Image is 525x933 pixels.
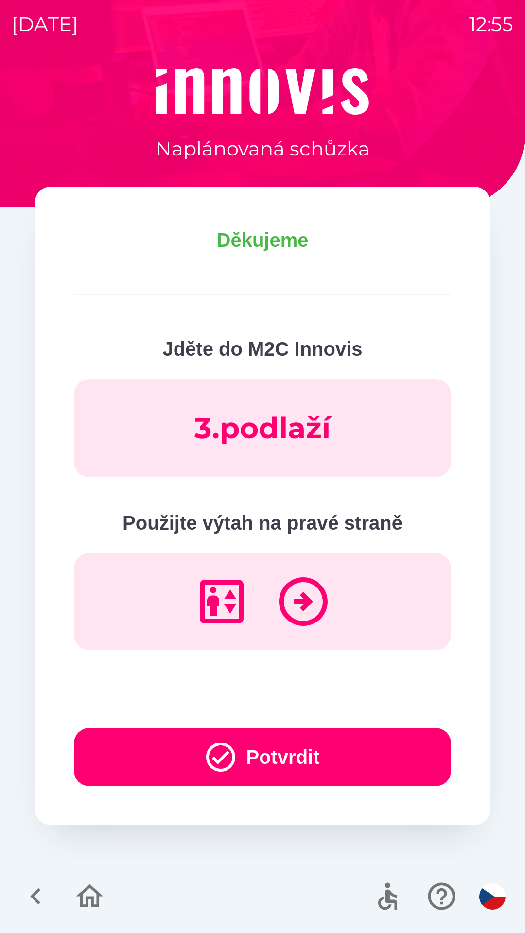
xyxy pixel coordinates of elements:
[12,10,78,39] p: [DATE]
[74,334,451,363] p: Jděte do M2C Innovis
[194,410,331,446] p: 3 . podlaží
[469,10,513,39] p: 12:55
[74,508,451,537] p: Použijte výtah na pravé straně
[74,728,451,786] button: Potvrdit
[35,68,490,115] img: Logo
[74,225,451,255] p: Děkujeme
[479,883,506,910] img: cs flag
[156,134,370,163] p: Naplánovaná schůzka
